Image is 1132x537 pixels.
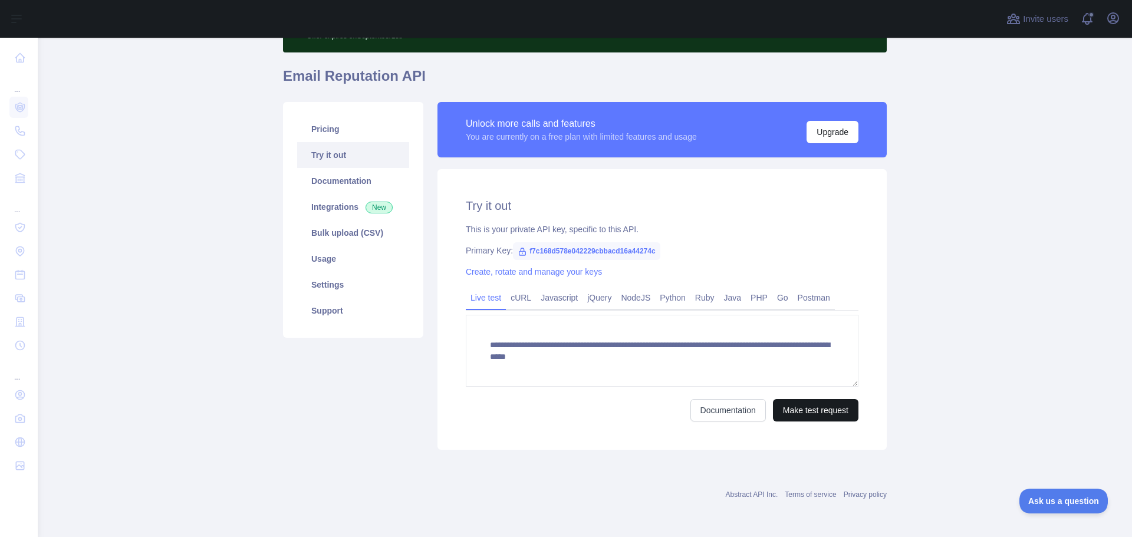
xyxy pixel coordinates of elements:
[583,288,616,307] a: jQuery
[1004,9,1071,28] button: Invite users
[366,202,393,213] span: New
[297,168,409,194] a: Documentation
[297,116,409,142] a: Pricing
[785,490,836,499] a: Terms of service
[297,194,409,220] a: Integrations New
[1019,489,1108,513] iframe: Toggle Customer Support
[807,121,858,143] button: Upgrade
[690,288,719,307] a: Ruby
[9,191,28,215] div: ...
[297,142,409,168] a: Try it out
[513,242,660,260] span: f7c168d578e042229cbbacd16a44274c
[655,288,690,307] a: Python
[719,288,746,307] a: Java
[297,220,409,246] a: Bulk upload (CSV)
[9,358,28,382] div: ...
[1023,12,1068,26] span: Invite users
[772,288,793,307] a: Go
[297,272,409,298] a: Settings
[466,197,858,214] h2: Try it out
[466,245,858,256] div: Primary Key:
[466,288,506,307] a: Live test
[690,399,766,421] a: Documentation
[773,399,858,421] button: Make test request
[297,246,409,272] a: Usage
[283,67,887,95] h1: Email Reputation API
[466,117,697,131] div: Unlock more calls and features
[616,288,655,307] a: NodeJS
[793,288,835,307] a: Postman
[9,71,28,94] div: ...
[746,288,772,307] a: PHP
[466,131,697,143] div: You are currently on a free plan with limited features and usage
[466,223,858,235] div: This is your private API key, specific to this API.
[536,288,583,307] a: Javascript
[844,490,887,499] a: Privacy policy
[506,288,536,307] a: cURL
[726,490,778,499] a: Abstract API Inc.
[297,298,409,324] a: Support
[466,267,602,276] a: Create, rotate and manage your keys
